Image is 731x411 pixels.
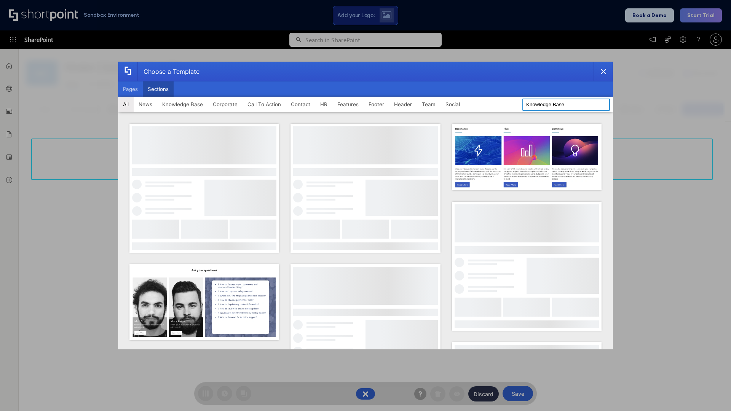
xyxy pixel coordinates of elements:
iframe: Chat Widget [693,374,731,411]
button: Social [441,97,465,112]
button: Corporate [208,97,243,112]
button: News [134,97,157,112]
button: Features [332,97,364,112]
button: Contact [286,97,315,112]
button: All [118,97,134,112]
div: template selector [118,62,613,349]
button: Footer [364,97,389,112]
div: Choose a Template [137,62,200,81]
button: Header [389,97,417,112]
button: HR [315,97,332,112]
button: Team [417,97,441,112]
button: Call To Action [243,97,286,112]
button: Sections [143,81,174,97]
input: Search [522,99,610,111]
button: Pages [118,81,143,97]
button: Knowledge Base [157,97,208,112]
